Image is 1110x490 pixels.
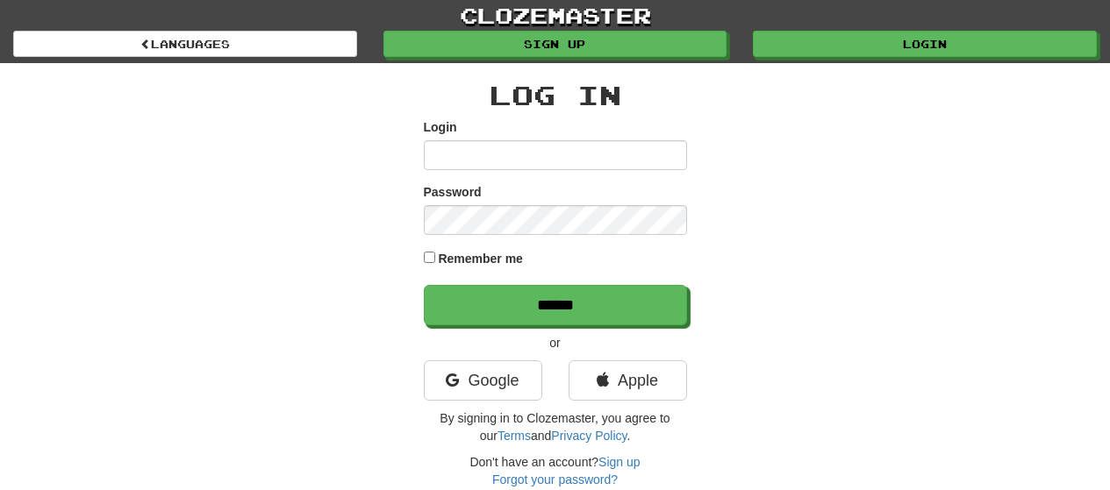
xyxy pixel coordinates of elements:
[424,118,457,136] label: Login
[753,31,1097,57] a: Login
[598,455,640,469] a: Sign up
[498,429,531,443] a: Terms
[383,31,727,57] a: Sign up
[424,183,482,201] label: Password
[424,334,687,352] p: or
[551,429,627,443] a: Privacy Policy
[492,472,618,486] a: Forgot your password?
[424,409,687,444] p: By signing in to Clozemaster, you agree to our and .
[569,360,687,401] a: Apple
[424,81,687,110] h2: Log In
[13,31,357,57] a: Languages
[438,250,523,267] label: Remember me
[424,360,542,401] a: Google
